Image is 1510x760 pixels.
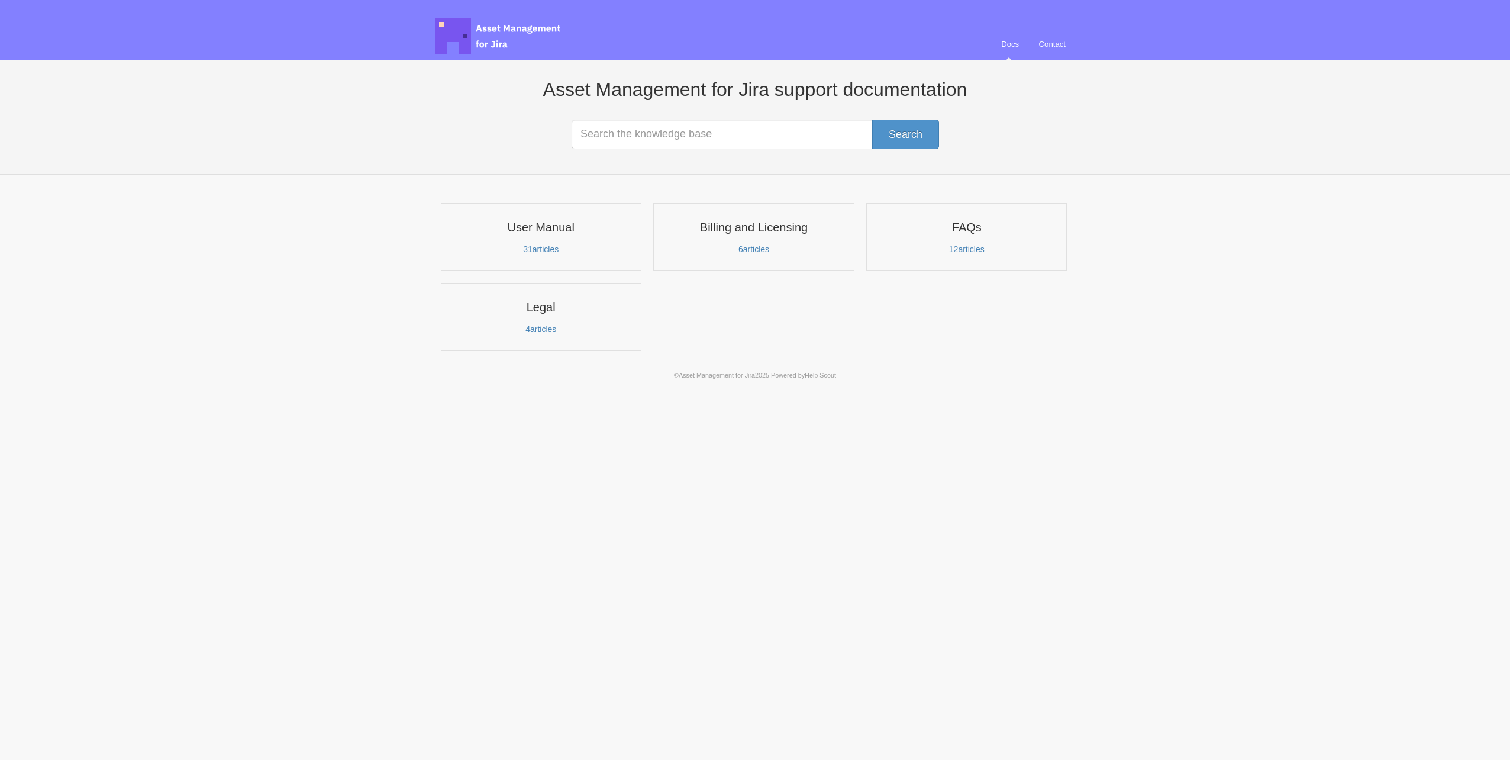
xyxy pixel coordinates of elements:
[449,324,634,334] p: articles
[661,220,846,235] h3: Billing and Licensing
[679,372,755,379] a: Asset Management for Jira
[449,244,634,255] p: articles
[771,372,836,379] span: Powered by
[738,244,743,254] span: 6
[661,244,846,255] p: articles
[874,220,1059,235] h3: FAQs
[435,370,1075,381] p: © 2025.
[525,324,530,334] span: 4
[874,244,1059,255] p: articles
[435,18,562,54] span: Asset Management for Jira Docs
[805,372,836,379] a: Help Scout
[572,120,938,149] input: Search the knowledge base
[992,28,1028,60] a: Docs
[1030,28,1075,60] a: Contact
[866,203,1067,271] a: FAQs 12articles
[449,220,634,235] h3: User Manual
[949,244,959,254] span: 12
[441,203,641,271] a: User Manual 31articles
[889,128,922,140] span: Search
[653,203,854,271] a: Billing and Licensing 6articles
[441,283,641,351] a: Legal 4articles
[449,300,634,315] h3: Legal
[872,120,939,149] button: Search
[523,244,533,254] span: 31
